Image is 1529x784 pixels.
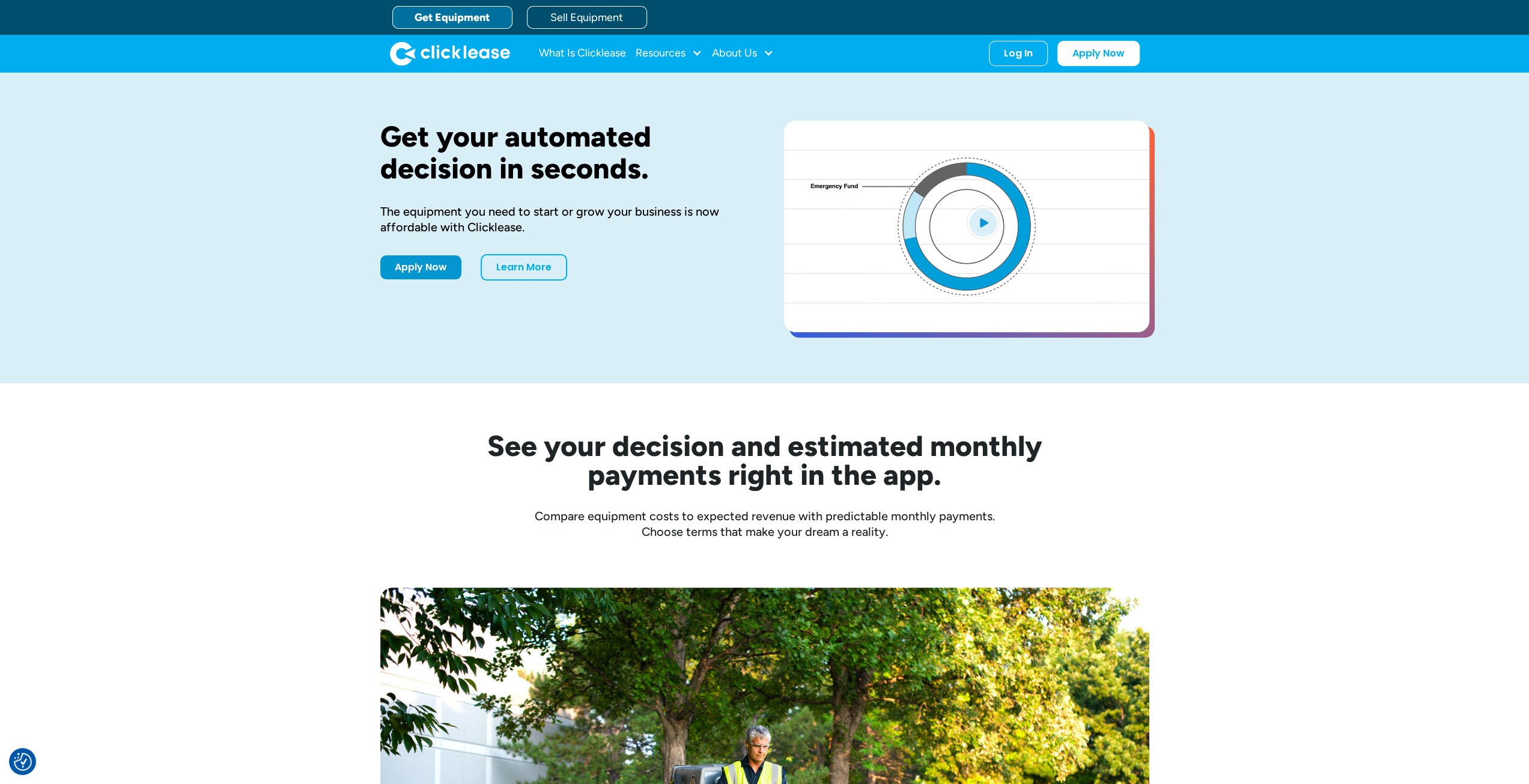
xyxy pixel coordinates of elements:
a: home [390,41,510,65]
h2: See your decision and estimated monthly payments right in the app. [428,431,1101,489]
button: Consent Preferences [14,753,32,771]
div: Resources [636,41,702,65]
a: Apply Now [1057,41,1140,66]
a: open lightbox [784,121,1149,332]
div: Compare equipment costs to expected revenue with predictable monthly payments. Choose terms that ... [380,508,1149,539]
h1: Get your automated decision in seconds. [380,121,746,184]
img: Blue play button logo on a light blue circular background [967,205,999,239]
div: The equipment you need to start or grow your business is now affordable with Clicklease. [380,204,746,235]
a: Apply Now [380,255,461,279]
div: About Us [712,41,774,65]
div: Log In [1004,47,1033,59]
a: Get Equipment [392,6,512,29]
a: Learn More [481,254,567,281]
img: Clicklease logo [390,41,510,65]
img: Revisit consent button [14,753,32,771]
a: Sell Equipment [527,6,647,29]
a: What Is Clicklease [539,41,626,65]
